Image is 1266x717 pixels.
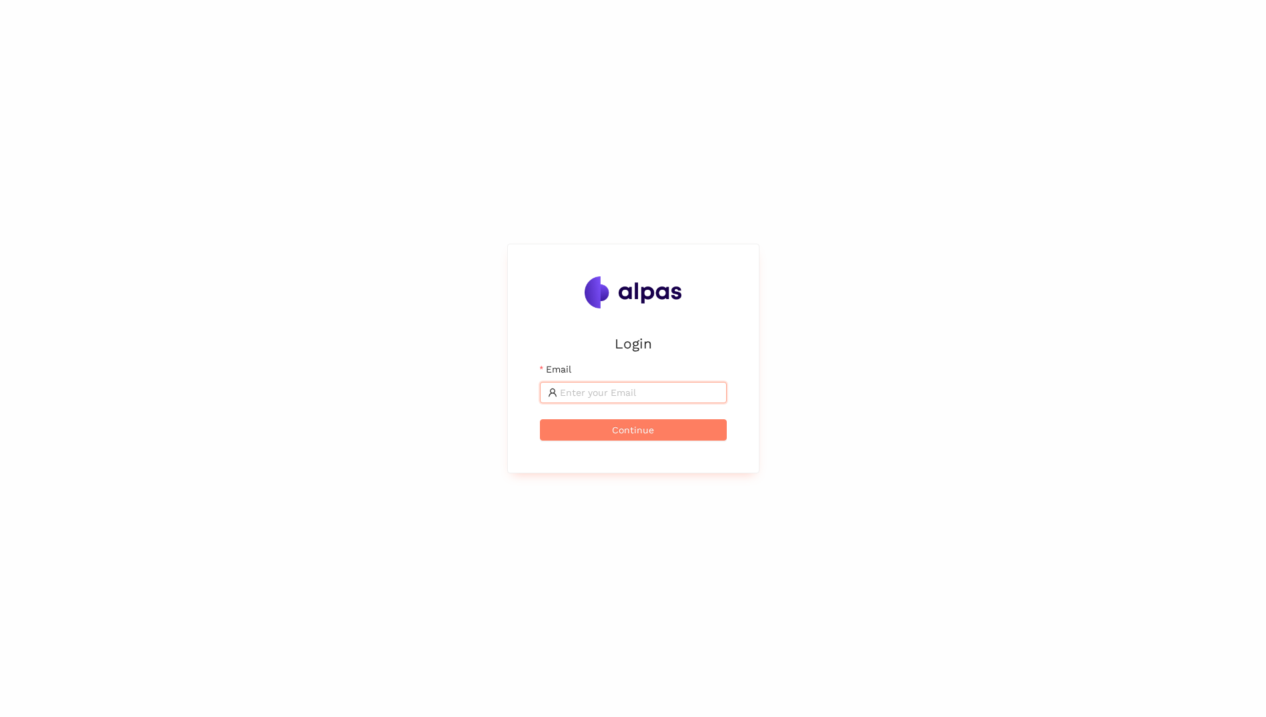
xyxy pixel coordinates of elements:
[548,388,557,397] span: user
[540,419,727,441] button: Continue
[612,423,654,437] span: Continue
[540,362,571,377] label: Email
[560,385,719,400] input: Email
[585,276,682,308] img: Alpas.ai Logo
[540,332,727,354] h2: Login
